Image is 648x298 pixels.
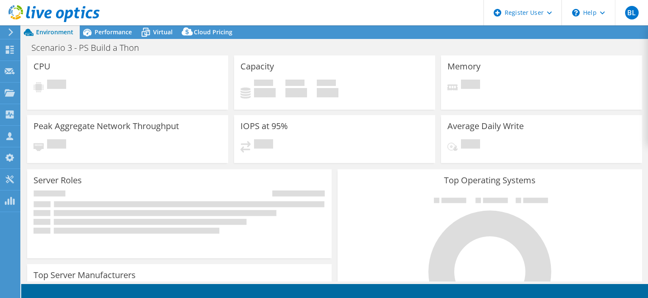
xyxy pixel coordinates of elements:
span: Free [285,80,304,88]
span: Environment [36,28,73,36]
h3: CPU [34,62,50,71]
h3: Top Operating Systems [344,176,636,185]
svg: \n [572,9,580,17]
h3: Server Roles [34,176,82,185]
h3: Memory [447,62,480,71]
span: Pending [461,80,480,91]
span: Pending [461,139,480,151]
h1: Scenario 3 - PS Build a Thon [28,43,152,52]
h3: IOPS at 95% [240,121,288,131]
h4: 0 GiB [285,88,307,97]
h3: Peak Aggregate Network Throughput [34,121,179,131]
span: Pending [254,139,273,151]
h3: Capacity [240,62,274,71]
span: Total [317,80,336,88]
span: Pending [47,139,66,151]
h4: 0 GiB [254,88,276,97]
span: BL [625,6,639,19]
span: Used [254,80,273,88]
h4: 0 GiB [317,88,338,97]
h3: Top Server Manufacturers [34,270,136,280]
span: Pending [47,80,66,91]
span: Performance [95,28,132,36]
span: Cloud Pricing [194,28,232,36]
h3: Average Daily Write [447,121,524,131]
span: Virtual [153,28,173,36]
